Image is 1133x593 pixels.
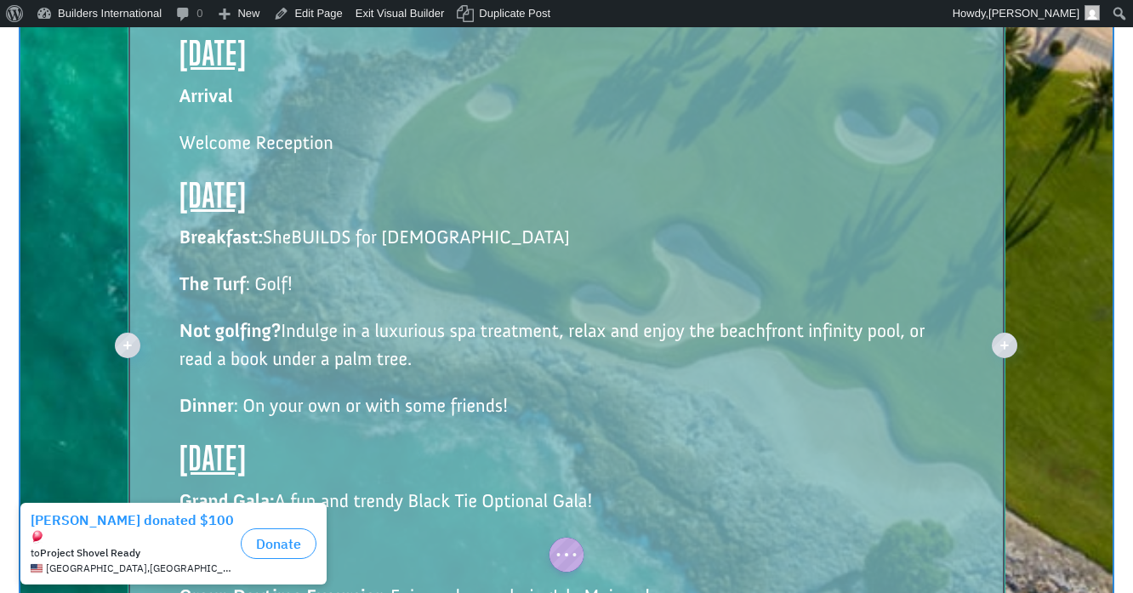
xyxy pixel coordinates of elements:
[31,36,44,49] img: emoji balloon
[263,225,570,248] span: SheBUILDS for [DEMOGRAPHIC_DATA]
[179,437,248,478] b: [DATE]
[179,319,281,342] b: Not golfing?
[246,272,293,295] span: : Golf!
[241,34,316,65] button: Donate
[275,489,548,512] span: A fun and trendy Black Tie Optional
[988,7,1079,20] span: [PERSON_NAME]
[179,225,263,248] b: Breakfast:
[553,489,593,512] span: Gala!
[46,68,234,80] span: [GEOGRAPHIC_DATA] , [GEOGRAPHIC_DATA]
[179,272,246,295] b: The Turf
[179,131,333,154] span: Welcome Reception
[179,394,234,417] b: Dinner
[179,319,925,370] span: Indulge in a luxurious spa treatment, relax and enjoy the beachfront infinity pool, or read a boo...
[179,32,248,73] b: [DATE]
[179,489,275,512] b: Grand Gala:
[31,68,43,80] img: US.png
[179,84,233,107] strong: Arrival
[179,174,248,215] b: [DATE]
[31,17,234,51] div: [PERSON_NAME] donated $100
[40,52,140,65] strong: Project Shovel Ready
[31,53,234,65] div: to
[234,394,509,417] span: : On your own or with some friends!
